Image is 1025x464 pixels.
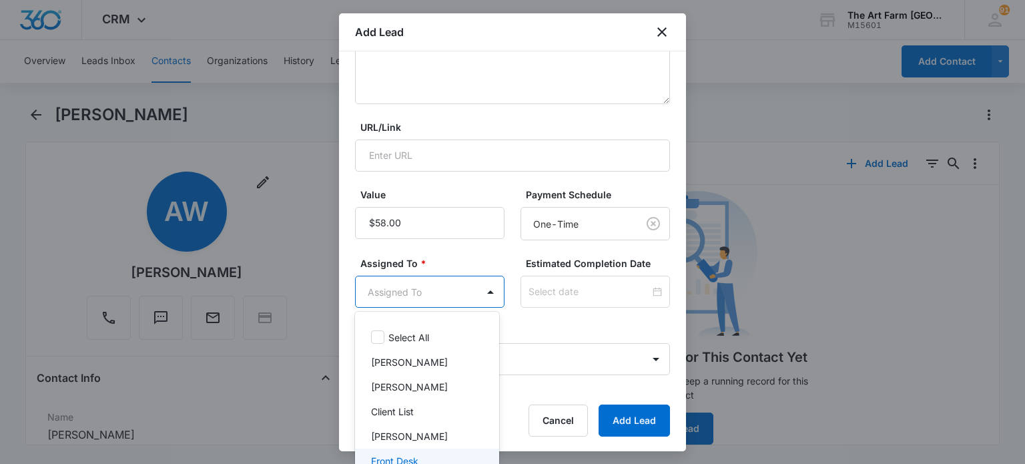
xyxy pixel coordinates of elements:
p: [PERSON_NAME] [371,429,448,443]
p: [PERSON_NAME] [371,380,448,394]
p: [PERSON_NAME] [371,355,448,369]
p: Select All [388,330,429,344]
p: Client List [371,405,414,419]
